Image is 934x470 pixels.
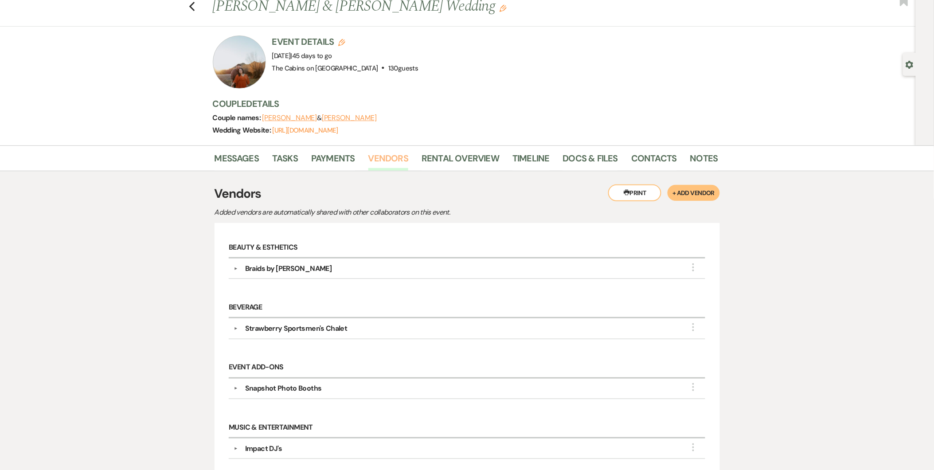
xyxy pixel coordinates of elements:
button: ▼ [231,326,241,331]
span: The Cabins on [GEOGRAPHIC_DATA] [272,64,378,73]
button: ▼ [231,386,241,391]
button: Print [608,184,661,201]
a: Rental Overview [422,151,499,171]
a: Payments [311,151,355,171]
a: Tasks [272,151,298,171]
span: [DATE] [272,51,332,60]
a: Docs & Files [563,151,618,171]
a: Contacts [631,151,677,171]
button: Edit [500,4,507,12]
span: | [291,51,332,60]
h6: Beauty & Esthetics [229,238,705,258]
div: Impact DJ's [245,443,282,454]
button: + Add Vendor [668,185,719,201]
h6: Beverage [229,298,705,318]
a: Timeline [512,151,550,171]
span: 130 guests [388,64,418,73]
div: Snapshot Photo Booths [245,383,322,394]
span: Couple names: [213,113,262,122]
button: ▼ [231,446,241,451]
span: & [262,114,377,122]
div: Strawberry Sportsmen's Chalet [245,323,347,334]
h3: Event Details [272,35,418,48]
h3: Vendors [215,184,720,203]
a: Vendors [368,151,408,171]
button: ▼ [231,266,241,271]
span: Wedding Website: [213,125,273,135]
p: Added vendors are automatically shared with other collaborators on this event. [215,207,525,218]
a: Messages [215,151,259,171]
button: Open lead details [906,60,914,68]
a: [URL][DOMAIN_NAME] [273,126,338,135]
h3: Couple Details [213,98,709,110]
div: Braids by [PERSON_NAME] [245,263,332,274]
h6: Event Add-Ons [229,358,705,379]
h6: Music & Entertainment [229,418,705,439]
button: [PERSON_NAME] [322,114,377,121]
a: Notes [690,151,718,171]
button: [PERSON_NAME] [262,114,317,121]
span: 45 days to go [292,51,332,60]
